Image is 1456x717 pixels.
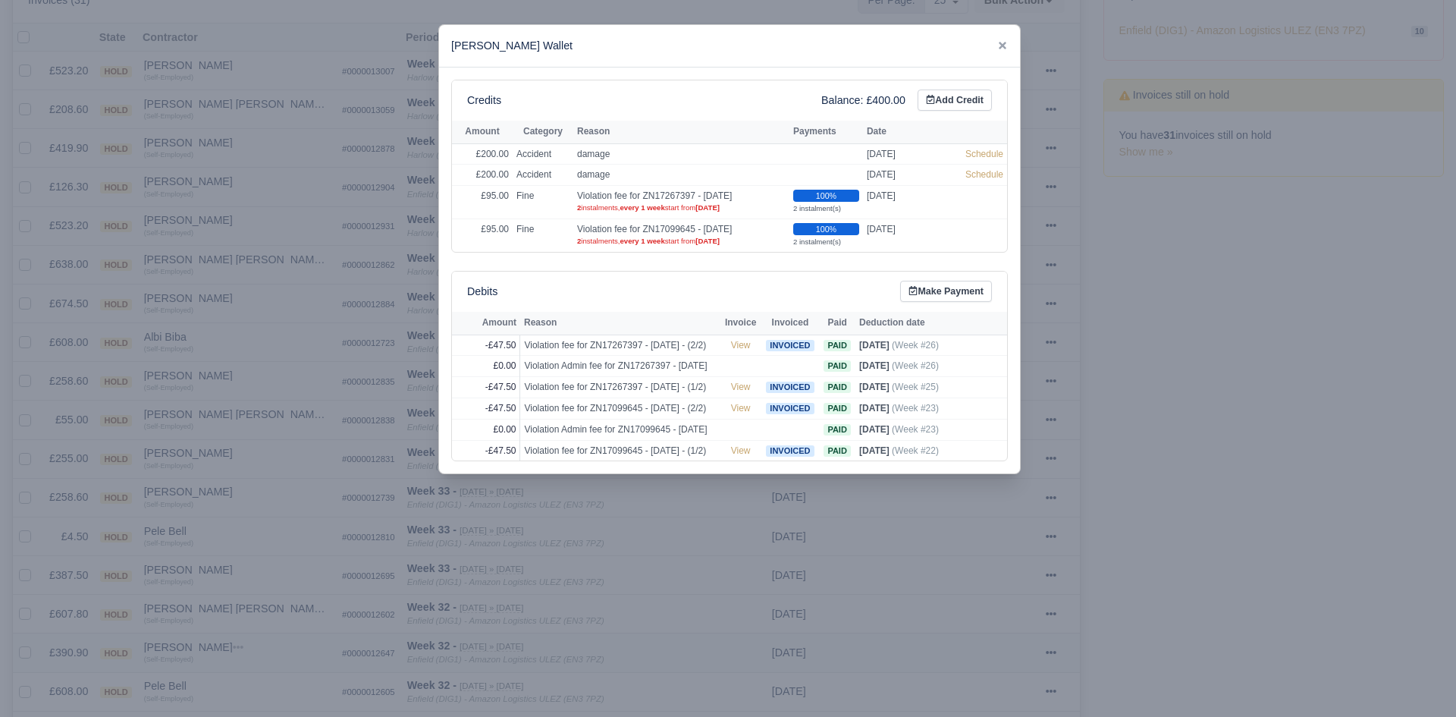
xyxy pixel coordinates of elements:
[520,312,720,335] th: Reason
[859,403,890,414] strong: [DATE]
[789,121,863,143] th: Payments
[452,186,513,219] td: £95.00
[452,312,520,335] th: Amount
[821,92,905,109] div: Balance: £400.00
[859,382,890,392] strong: [DATE]
[620,203,665,212] strong: every 1 week
[485,403,516,414] span: -£47.50
[513,143,573,165] td: Accident
[892,403,939,414] span: (Week #23)
[520,398,720,420] td: Violation fee for ZN17099645 - [DATE] - (2/2)
[731,382,751,392] a: View
[793,223,859,235] div: 100%
[859,360,890,371] strong: [DATE]
[892,360,939,371] span: (Week #26)
[793,237,841,246] small: 2 instalment(s)
[1380,644,1456,717] iframe: Chat Widget
[520,356,720,377] td: Violation Admin fee for ZN17267397 - [DATE]
[577,236,786,246] small: instalments, start from
[863,186,962,219] td: [DATE]
[577,203,581,212] strong: 2
[793,204,841,212] small: 2 instalment(s)
[485,340,516,351] span: -£47.50
[859,424,890,435] strong: [DATE]
[766,403,814,414] span: Invoiced
[731,445,751,456] a: View
[573,165,789,186] td: damage
[452,165,513,186] td: £200.00
[855,312,1007,335] th: Deduction date
[892,340,939,351] span: (Week #26)
[824,382,850,393] span: Paid
[485,382,516,392] span: -£47.50
[577,237,581,245] strong: 2
[573,186,789,219] td: Violation fee for ZN17267397 - [DATE]
[695,203,720,212] strong: [DATE]
[731,340,751,351] a: View
[520,419,720,440] td: Violation Admin fee for ZN17099645 - [DATE]
[467,94,501,107] h6: Credits
[766,445,814,457] span: Invoiced
[520,440,720,461] td: Violation fee for ZN17099645 - [DATE] - (1/2)
[863,219,962,252] td: [DATE]
[513,186,573,219] td: Fine
[859,340,890,351] strong: [DATE]
[824,403,850,414] span: Paid
[620,237,665,245] strong: every 1 week
[863,121,962,143] th: Date
[766,382,814,393] span: Invoiced
[892,445,939,456] span: (Week #22)
[761,312,820,335] th: Invoiced
[485,445,516,456] span: -£47.50
[824,424,850,436] span: Paid
[513,165,573,186] td: Accident
[819,312,855,335] th: Paid
[493,424,516,435] span: £0.00
[900,281,992,303] a: Make Payment
[766,340,814,351] span: Invoiced
[467,285,497,298] h6: Debits
[892,382,939,392] span: (Week #25)
[573,219,789,252] td: Violation fee for ZN17099645 - [DATE]
[859,445,890,456] strong: [DATE]
[918,90,992,112] a: Add Credit
[965,149,1003,159] a: Schedule
[577,203,786,212] small: instalments, start from
[720,312,761,335] th: Invoice
[824,445,850,457] span: Paid
[824,340,850,351] span: Paid
[863,165,962,186] td: [DATE]
[863,143,962,165] td: [DATE]
[452,143,513,165] td: £200.00
[520,377,720,398] td: Violation fee for ZN17267397 - [DATE] - (1/2)
[493,360,516,371] span: £0.00
[520,335,720,356] td: Violation fee for ZN17267397 - [DATE] - (2/2)
[513,219,573,252] td: Fine
[695,237,720,245] strong: [DATE]
[573,143,789,165] td: damage
[452,219,513,252] td: £95.00
[892,424,939,435] span: (Week #23)
[439,25,1020,68] div: [PERSON_NAME] Wallet
[793,190,859,202] div: 100%
[573,121,789,143] th: Reason
[824,360,850,372] span: Paid
[513,121,573,143] th: Category
[731,403,751,414] a: View
[965,169,1003,180] a: Schedule
[452,121,513,143] th: Amount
